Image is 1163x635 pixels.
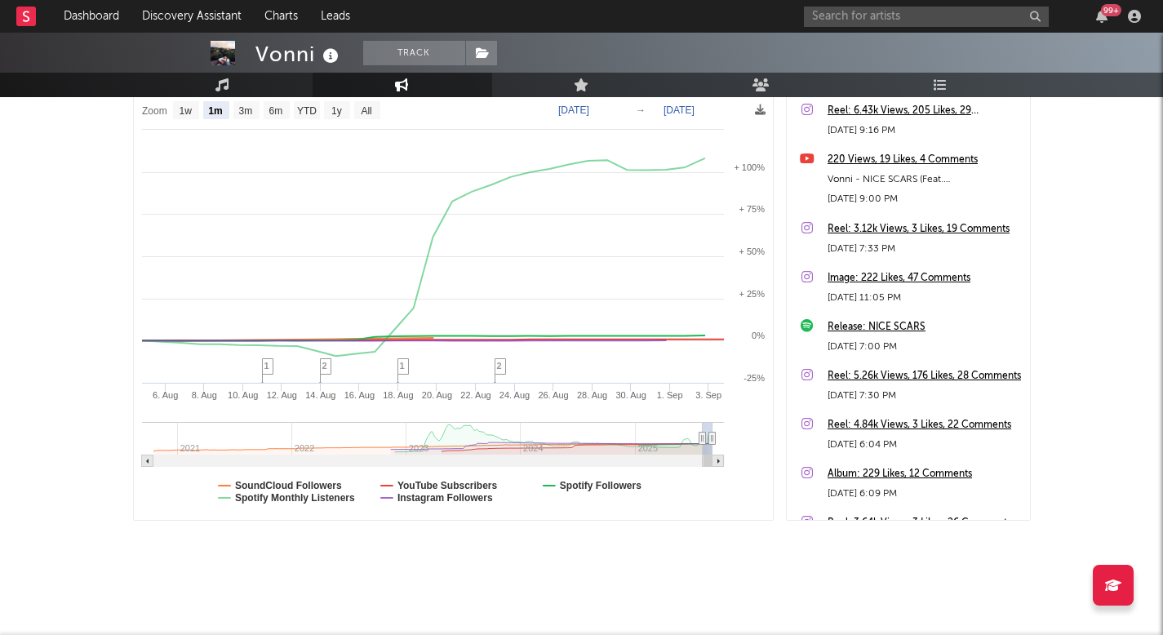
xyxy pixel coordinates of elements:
text: 6. Aug [153,390,178,400]
text: 8. Aug [191,390,216,400]
div: [DATE] 6:04 PM [828,435,1022,455]
text: [DATE] [664,104,695,116]
span: 1 [400,361,405,371]
text: + 50% [739,246,765,256]
text: 12. Aug [266,390,296,400]
text: 28. Aug [576,390,606,400]
a: Release: NICE SCARS [828,317,1022,337]
text: 24. Aug [499,390,529,400]
a: Reel: 5.26k Views, 176 Likes, 28 Comments [828,366,1022,386]
div: [DATE] 7:33 PM [828,239,1022,259]
div: [DATE] 9:16 PM [828,121,1022,140]
div: [DATE] 11:05 PM [828,288,1022,308]
text: 1y [331,105,342,117]
button: 99+ [1096,10,1108,23]
text: YouTube Subscribers [397,480,497,491]
text: SoundCloud Followers [235,480,342,491]
text: 1. Sep [656,390,682,400]
text: 6m [269,105,282,117]
a: Reel: 6.43k Views, 205 Likes, 29 Comments [828,101,1022,121]
input: Search for artists [804,7,1049,27]
button: Track [363,41,465,65]
text: 10. Aug [228,390,258,400]
a: Reel: 4.84k Views, 3 Likes, 22 Comments [828,415,1022,435]
div: Vonni [255,41,343,68]
span: 2 [497,361,502,371]
text: 30. Aug [615,390,646,400]
text: 3. Sep [695,390,721,400]
text: -25% [744,373,765,383]
text: 22. Aug [460,390,491,400]
a: Reel: 3.64k Views, 3 Likes, 26 Comments [828,513,1022,533]
div: [DATE] 7:30 PM [828,386,1022,406]
div: 99 + [1101,4,1121,16]
div: [DATE] 9:00 PM [828,189,1022,209]
text: + 75% [739,204,765,214]
text: 20. Aug [421,390,451,400]
div: [DATE] 6:09 PM [828,484,1022,504]
span: 1 [264,361,269,371]
text: YTD [296,105,316,117]
a: Album: 229 Likes, 12 Comments [828,464,1022,484]
text: 16. Aug [344,390,374,400]
text: + 100% [734,162,765,172]
div: Vonni - NICE SCARS (Feat. [PERSON_NAME]) (Official Music Video) [828,170,1022,189]
text: 1w [179,105,192,117]
text: Zoom [142,105,167,117]
text: Spotify Monthly Listeners [235,492,355,504]
text: → [636,104,646,116]
text: 3m [238,105,252,117]
text: 1m [208,105,222,117]
text: 14. Aug [305,390,335,400]
a: Image: 222 Likes, 47 Comments [828,269,1022,288]
text: 26. Aug [538,390,568,400]
text: Instagram Followers [397,492,492,504]
a: Reel: 3.12k Views, 3 Likes, 19 Comments [828,220,1022,239]
div: [DATE] 7:00 PM [828,337,1022,357]
text: + 25% [739,289,765,299]
span: 2 [322,361,327,371]
text: [DATE] [558,104,589,116]
a: 220 Views, 19 Likes, 4 Comments [828,150,1022,170]
text: All [361,105,371,117]
text: Spotify Followers [559,480,641,491]
text: 18. Aug [383,390,413,400]
text: 0% [752,331,765,340]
